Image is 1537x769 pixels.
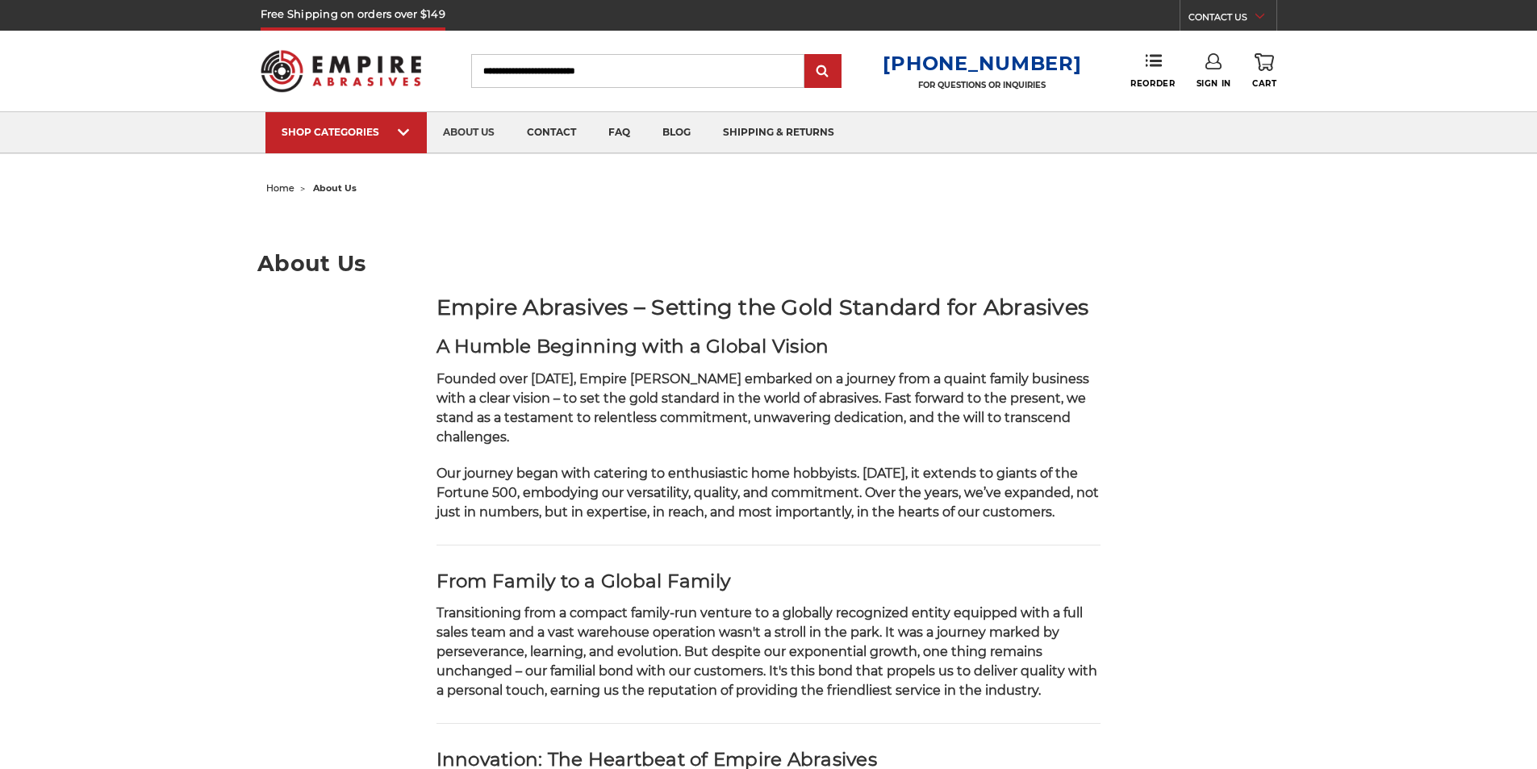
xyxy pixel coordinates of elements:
a: contact [511,112,592,153]
strong: From Family to a Global Family [436,570,731,592]
input: Submit [807,56,839,88]
span: Cart [1252,78,1276,89]
span: about us [313,182,357,194]
p: FOR QUESTIONS OR INQUIRIES [883,80,1081,90]
strong: A Humble Beginning with a Global Vision [436,335,829,357]
a: about us [427,112,511,153]
strong: Empire Abrasives – Setting the Gold Standard for Abrasives [436,294,1089,320]
a: home [266,182,294,194]
img: Empire Abrasives [261,40,422,102]
span: Founded over [DATE], Empire [PERSON_NAME] embarked on a journey from a quaint family business wit... [436,371,1089,445]
div: SHOP CATEGORIES [282,126,411,138]
a: Cart [1252,53,1276,89]
a: faq [592,112,646,153]
span: Transitioning from a compact family-run venture to a globally recognized entity equipped with a f... [436,605,1097,698]
h1: About Us [257,253,1280,274]
span: Reorder [1130,78,1175,89]
span: Sign In [1197,78,1231,89]
span: Our journey began with catering to enthusiastic home hobbyists. [DATE], it extends to giants of t... [436,466,1099,520]
a: [PHONE_NUMBER] [883,52,1081,75]
a: CONTACT US [1188,8,1276,31]
a: blog [646,112,707,153]
a: shipping & returns [707,112,850,153]
a: Reorder [1130,53,1175,88]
